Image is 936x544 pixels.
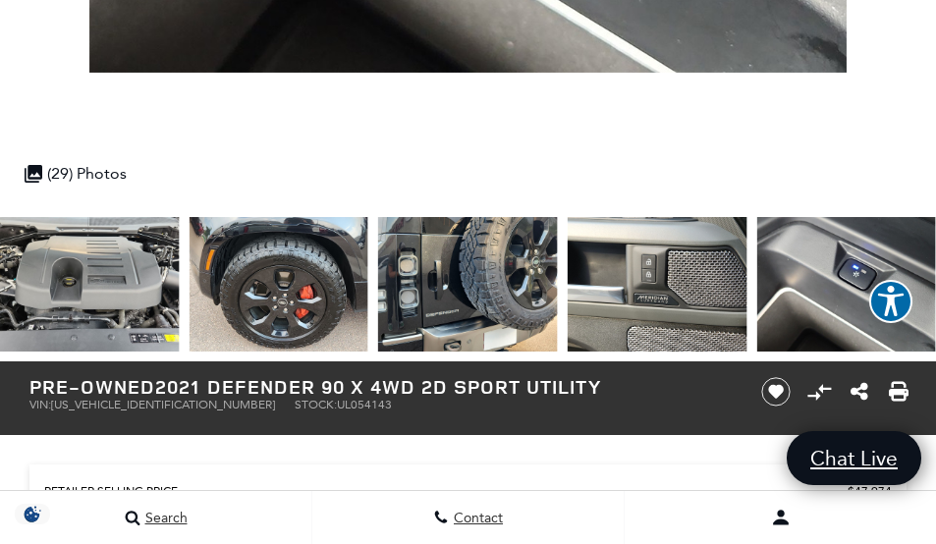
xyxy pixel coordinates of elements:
[869,280,912,323] button: Explore your accessibility options
[10,504,55,524] section: Click to Open Cookie Consent Modal
[337,398,392,411] span: UL054143
[800,445,908,471] span: Chat Live
[804,377,834,407] button: Compare Vehicle
[869,280,912,327] aside: Accessibility Help Desk
[44,484,848,498] span: Retailer Selling Price
[378,217,558,352] img: Used 2021 Santorini Black Metallic Land Rover X image 27
[851,380,868,404] a: Share this Pre-Owned 2021 Defender 90 X 4WD 2D Sport Utility
[449,510,503,526] span: Contact
[10,504,55,524] img: Opt-Out Icon
[15,154,137,192] div: (29) Photos
[140,510,188,526] span: Search
[625,493,936,542] button: Open user profile menu
[787,431,921,485] a: Chat Live
[44,484,892,498] a: Retailer Selling Price $47,974
[568,217,747,352] img: Used 2021 Santorini Black Metallic Land Rover X image 28
[29,398,51,411] span: VIN:
[29,373,155,400] strong: Pre-Owned
[756,217,936,352] img: Used 2021 Santorini Black Metallic Land Rover X image 29
[295,398,337,411] span: Stock:
[29,376,734,398] h1: 2021 Defender 90 X 4WD 2D Sport Utility
[189,217,368,352] img: Used 2021 Santorini Black Metallic Land Rover X image 26
[51,398,275,411] span: [US_VEHICLE_IDENTIFICATION_NUMBER]
[889,380,908,404] a: Print this Pre-Owned 2021 Defender 90 X 4WD 2D Sport Utility
[754,376,798,408] button: Save vehicle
